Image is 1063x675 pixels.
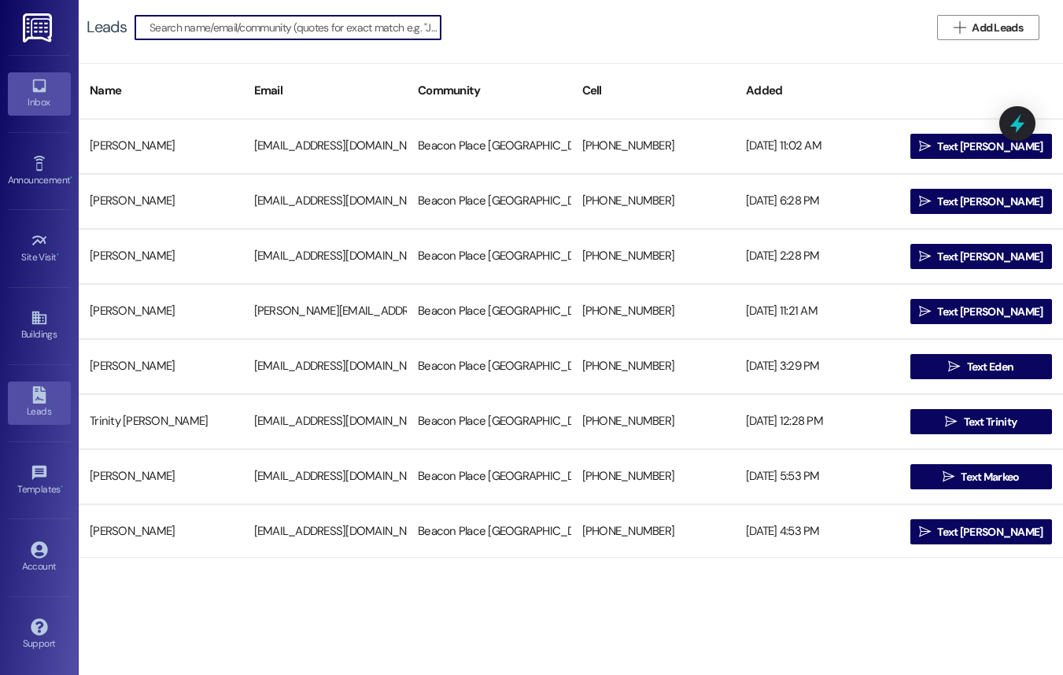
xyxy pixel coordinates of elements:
[243,131,408,162] div: [EMAIL_ADDRESS][DOMAIN_NAME]
[8,537,71,579] a: Account
[735,241,899,272] div: [DATE] 2:28 PM
[8,72,71,115] a: Inbox
[735,72,899,110] div: Added
[149,17,441,39] input: Search name/email/community (quotes for exact match e.g. "John Smith")
[967,359,1014,375] span: Text Eden
[243,516,408,548] div: [EMAIL_ADDRESS][DOMAIN_NAME]
[919,195,931,208] i: 
[910,409,1053,434] button: Text Trinity
[87,19,127,35] div: Leads
[910,134,1053,159] button: Text [PERSON_NAME]
[948,360,960,373] i: 
[407,351,571,382] div: Beacon Place [GEOGRAPHIC_DATA]
[57,249,59,260] span: •
[8,382,71,424] a: Leads
[954,21,965,34] i: 
[8,227,71,270] a: Site Visit •
[919,305,931,318] i: 
[735,461,899,492] div: [DATE] 5:53 PM
[243,461,408,492] div: [EMAIL_ADDRESS][DOMAIN_NAME]
[571,406,736,437] div: [PHONE_NUMBER]
[79,131,243,162] div: [PERSON_NAME]
[571,461,736,492] div: [PHONE_NUMBER]
[937,138,1043,155] span: Text [PERSON_NAME]
[910,519,1053,544] button: Text [PERSON_NAME]
[79,72,243,110] div: Name
[937,249,1043,265] span: Text [PERSON_NAME]
[23,13,55,42] img: ResiDesk Logo
[910,299,1053,324] button: Text [PERSON_NAME]
[571,72,736,110] div: Cell
[407,131,571,162] div: Beacon Place [GEOGRAPHIC_DATA]
[943,470,954,483] i: 
[964,414,1017,430] span: Text Trinity
[919,250,931,263] i: 
[735,351,899,382] div: [DATE] 3:29 PM
[79,516,243,548] div: [PERSON_NAME]
[61,481,63,492] span: •
[79,241,243,272] div: [PERSON_NAME]
[79,186,243,217] div: [PERSON_NAME]
[910,354,1053,379] button: Text Eden
[243,351,408,382] div: [EMAIL_ADDRESS][DOMAIN_NAME]
[8,304,71,347] a: Buildings
[919,140,931,153] i: 
[937,304,1043,320] span: Text [PERSON_NAME]
[571,516,736,548] div: [PHONE_NUMBER]
[571,351,736,382] div: [PHONE_NUMBER]
[243,296,408,327] div: [PERSON_NAME][EMAIL_ADDRESS][DOMAIN_NAME]
[79,296,243,327] div: [PERSON_NAME]
[937,15,1039,40] button: Add Leads
[972,20,1023,36] span: Add Leads
[571,186,736,217] div: [PHONE_NUMBER]
[70,172,72,183] span: •
[735,131,899,162] div: [DATE] 11:02 AM
[243,241,408,272] div: [EMAIL_ADDRESS][DOMAIN_NAME]
[961,469,1019,485] span: Text Markeo
[919,526,931,538] i: 
[407,406,571,437] div: Beacon Place [GEOGRAPHIC_DATA]
[571,131,736,162] div: [PHONE_NUMBER]
[243,186,408,217] div: [EMAIL_ADDRESS][DOMAIN_NAME]
[735,296,899,327] div: [DATE] 11:21 AM
[79,406,243,437] div: Trinity [PERSON_NAME]
[910,244,1053,269] button: Text [PERSON_NAME]
[910,189,1053,214] button: Text [PERSON_NAME]
[735,406,899,437] div: [DATE] 12:28 PM
[407,241,571,272] div: Beacon Place [GEOGRAPHIC_DATA]
[407,516,571,548] div: Beacon Place [GEOGRAPHIC_DATA]
[407,296,571,327] div: Beacon Place [GEOGRAPHIC_DATA]
[8,614,71,656] a: Support
[735,186,899,217] div: [DATE] 6:28 PM
[407,461,571,492] div: Beacon Place [GEOGRAPHIC_DATA]
[571,296,736,327] div: [PHONE_NUMBER]
[937,524,1043,540] span: Text [PERSON_NAME]
[571,241,736,272] div: [PHONE_NUMBER]
[937,194,1043,210] span: Text [PERSON_NAME]
[407,186,571,217] div: Beacon Place [GEOGRAPHIC_DATA]
[910,464,1053,489] button: Text Markeo
[945,415,957,428] i: 
[243,406,408,437] div: [EMAIL_ADDRESS][DOMAIN_NAME]
[8,459,71,502] a: Templates •
[407,72,571,110] div: Community
[243,72,408,110] div: Email
[735,516,899,548] div: [DATE] 4:53 PM
[79,351,243,382] div: [PERSON_NAME]
[79,461,243,492] div: [PERSON_NAME]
